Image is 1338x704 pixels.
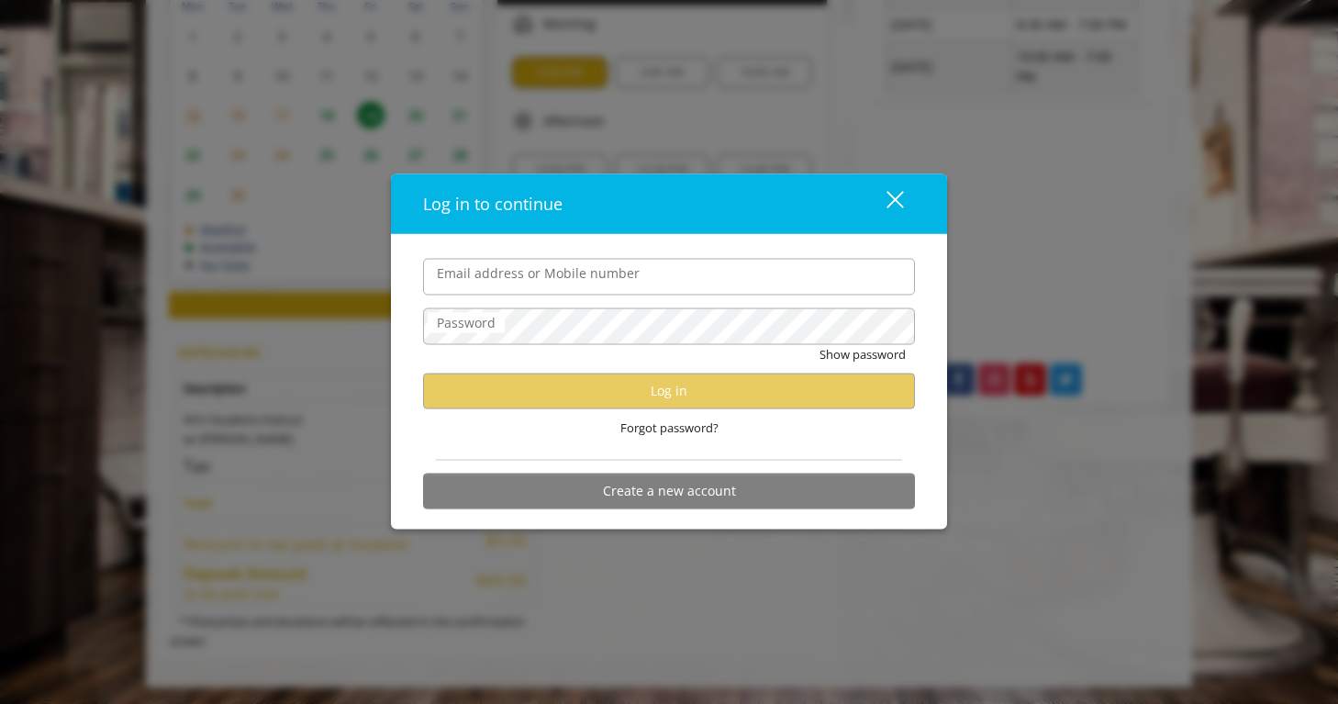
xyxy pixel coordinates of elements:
[865,190,902,218] div: close dialog
[820,344,906,363] button: Show password
[423,258,915,295] input: Email address or Mobile number
[423,307,915,344] input: Password
[620,418,719,437] span: Forgot password?
[423,473,915,508] button: Create a new account
[853,184,915,222] button: close dialog
[428,263,649,283] label: Email address or Mobile number
[428,312,505,332] label: Password
[423,192,563,214] span: Log in to continue
[423,373,915,408] button: Log in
